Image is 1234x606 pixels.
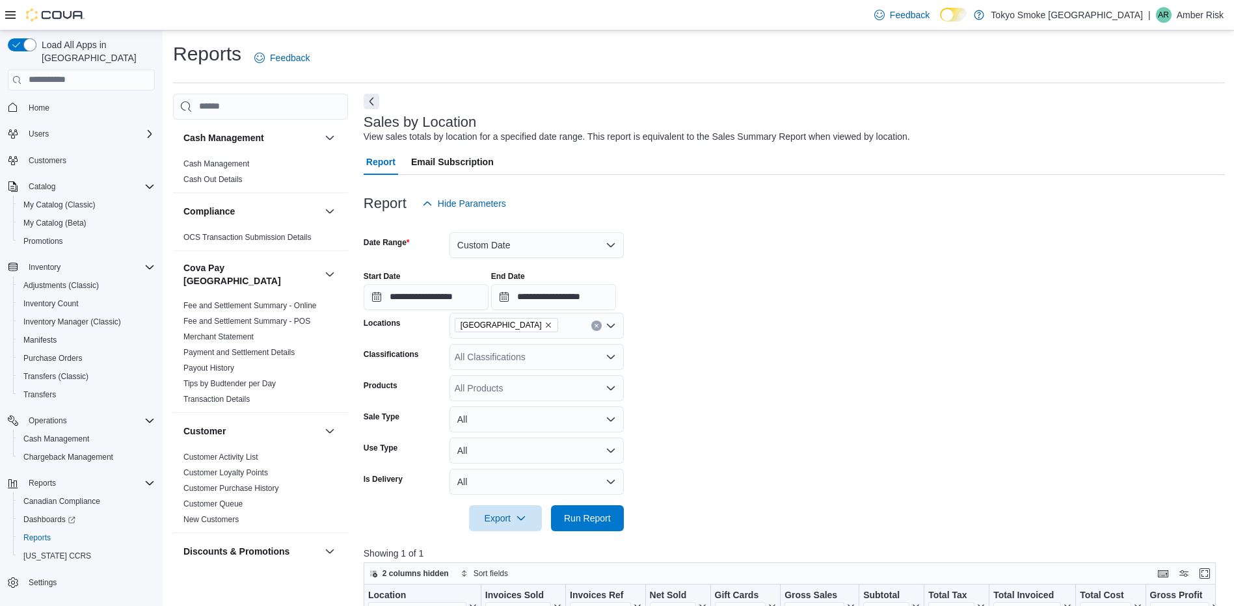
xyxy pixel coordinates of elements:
div: Gift Cards [714,589,766,601]
button: Clear input [591,321,602,331]
a: Cash Out Details [183,175,243,184]
span: North Bay Lakeshore [455,318,558,332]
div: Invoices Sold [485,589,551,601]
button: Compliance [322,204,338,219]
span: Transfers [18,387,155,402]
span: Reports [29,478,56,488]
span: Chargeback Management [23,452,113,462]
span: Catalog [29,181,55,192]
span: Cash Management [18,431,155,447]
span: Home [23,99,155,116]
a: Purchase Orders [18,350,88,366]
span: Canadian Compliance [23,496,100,507]
span: Purchase Orders [18,350,155,366]
span: Home [29,103,49,113]
span: Transfers (Classic) [23,371,88,382]
button: Next [364,94,379,109]
button: Remove North Bay Lakeshore from selection in this group [544,321,552,329]
button: Cash Management [183,131,319,144]
button: Compliance [183,205,319,218]
button: Canadian Compliance [13,492,160,510]
span: Payment and Settlement Details [183,347,295,358]
span: Reports [18,530,155,546]
span: Adjustments (Classic) [23,280,99,291]
span: [GEOGRAPHIC_DATA] [461,319,542,332]
button: Transfers (Classic) [13,367,160,386]
a: Dashboards [13,510,160,529]
span: Report [366,149,396,175]
h3: Report [364,196,407,211]
button: Operations [3,412,160,430]
span: Merchant Statement [183,332,254,342]
span: Customer Loyalty Points [183,468,268,478]
button: Reports [23,475,61,491]
button: Inventory [3,258,160,276]
span: Dashboards [23,514,75,525]
label: End Date [491,271,525,282]
a: OCS Transaction Submission Details [183,233,312,242]
span: Hide Parameters [438,197,506,210]
label: Is Delivery [364,474,403,484]
button: Cash Management [322,130,338,146]
span: Inventory [23,259,155,275]
button: Customers [3,151,160,170]
button: Transfers [13,386,160,404]
h3: Sales by Location [364,114,477,130]
span: Washington CCRS [18,548,155,564]
label: Classifications [364,349,419,360]
div: Cash Management [173,156,348,192]
button: Inventory Count [13,295,160,313]
a: Tips by Budtender per Day [183,379,276,388]
div: Cova Pay [GEOGRAPHIC_DATA] [173,298,348,412]
a: Customer Queue [183,499,243,508]
button: Reports [13,529,160,547]
a: Settings [23,575,62,590]
button: Run Report [551,505,624,531]
a: Home [23,100,55,116]
div: Total Cost [1080,589,1131,601]
a: Fee and Settlement Summary - Online [183,301,317,310]
a: Canadian Compliance [18,494,105,509]
h1: Reports [173,41,241,67]
div: Location [368,589,466,601]
label: Sale Type [364,412,399,422]
button: Discounts & Promotions [183,545,319,558]
span: Users [29,129,49,139]
span: Transfers (Classic) [18,369,155,384]
span: Operations [23,413,155,428]
button: Open list of options [606,321,616,331]
span: Reports [23,533,51,543]
label: Date Range [364,237,410,248]
img: Cova [26,8,85,21]
label: Start Date [364,271,401,282]
a: My Catalog (Classic) [18,197,101,213]
button: Cova Pay [GEOGRAPHIC_DATA] [183,261,319,287]
a: Cash Management [18,431,94,447]
a: Manifests [18,332,62,348]
button: Cash Management [13,430,160,448]
span: New Customers [183,514,239,525]
span: Purchase Orders [23,353,83,363]
span: Run Report [564,512,611,525]
a: Payment and Settlement Details [183,348,295,357]
span: Operations [29,415,67,426]
span: Dashboards [18,512,155,527]
a: My Catalog (Beta) [18,215,92,231]
span: 2 columns hidden [382,568,449,579]
button: 2 columns hidden [364,566,454,581]
input: Press the down key to open a popover containing a calendar. [491,284,616,310]
div: Total Invoiced [993,589,1061,601]
a: Fee and Settlement Summary - POS [183,317,310,326]
span: Cash Out Details [183,174,243,185]
span: Payout History [183,363,234,373]
button: All [449,469,624,495]
button: Settings [3,573,160,592]
button: All [449,406,624,432]
div: Invoices Ref [570,589,630,601]
button: All [449,438,624,464]
div: Compliance [173,230,348,250]
span: Inventory Count [18,296,155,311]
a: Feedback [869,2,935,28]
button: Purchase Orders [13,349,160,367]
span: Reports [23,475,155,491]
